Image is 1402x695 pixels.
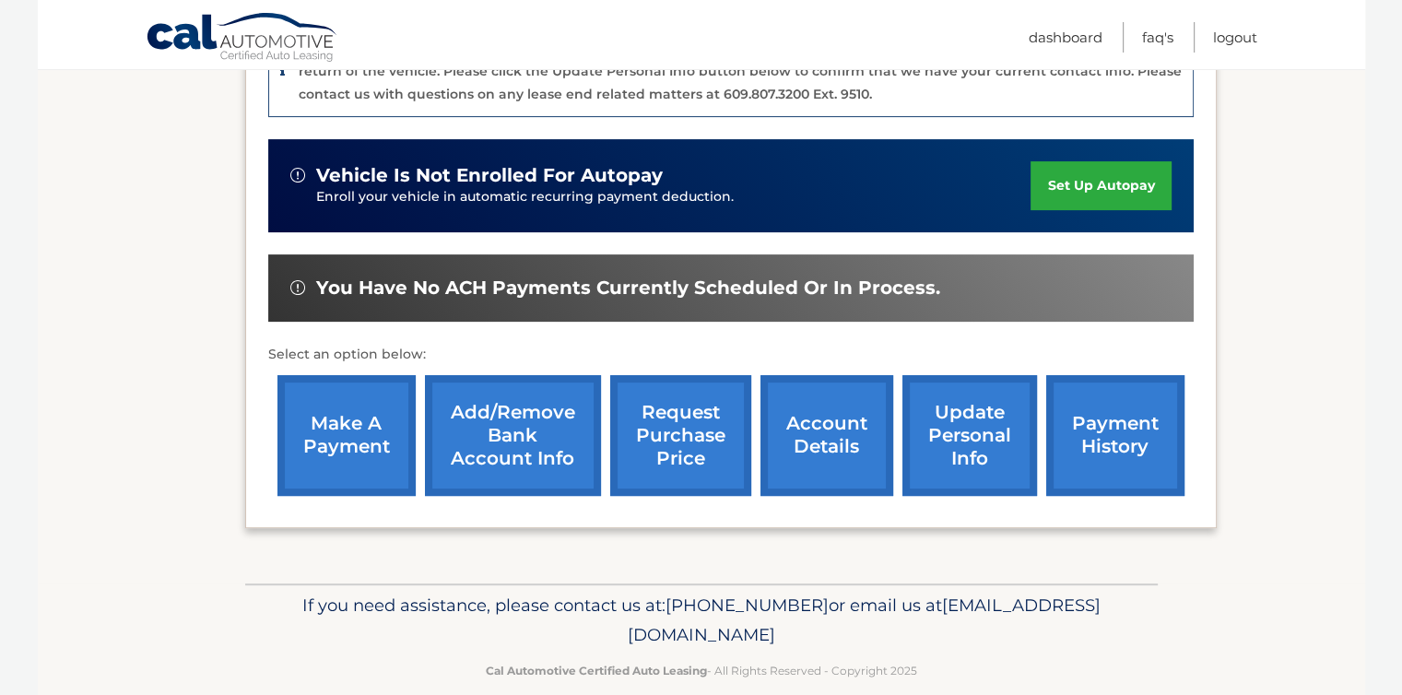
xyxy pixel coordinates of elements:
a: update personal info [902,375,1037,496]
a: make a payment [277,375,416,496]
p: Select an option below: [268,344,1194,366]
p: - All Rights Reserved - Copyright 2025 [257,661,1146,680]
a: Cal Automotive [146,12,339,65]
a: Dashboard [1029,22,1102,53]
p: Enroll your vehicle in automatic recurring payment deduction. [316,187,1031,207]
p: The end of your lease is approaching soon. A member of our lease end team will be in touch soon t... [299,41,1182,102]
a: request purchase price [610,375,751,496]
a: set up autopay [1031,161,1171,210]
a: FAQ's [1142,22,1173,53]
a: payment history [1046,375,1184,496]
strong: Cal Automotive Certified Auto Leasing [486,664,707,677]
img: alert-white.svg [290,168,305,183]
p: If you need assistance, please contact us at: or email us at [257,591,1146,650]
img: alert-white.svg [290,280,305,295]
a: Logout [1213,22,1257,53]
a: Add/Remove bank account info [425,375,601,496]
a: account details [760,375,893,496]
span: vehicle is not enrolled for autopay [316,164,663,187]
span: [PHONE_NUMBER] [666,595,829,616]
span: You have no ACH payments currently scheduled or in process. [316,277,940,300]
